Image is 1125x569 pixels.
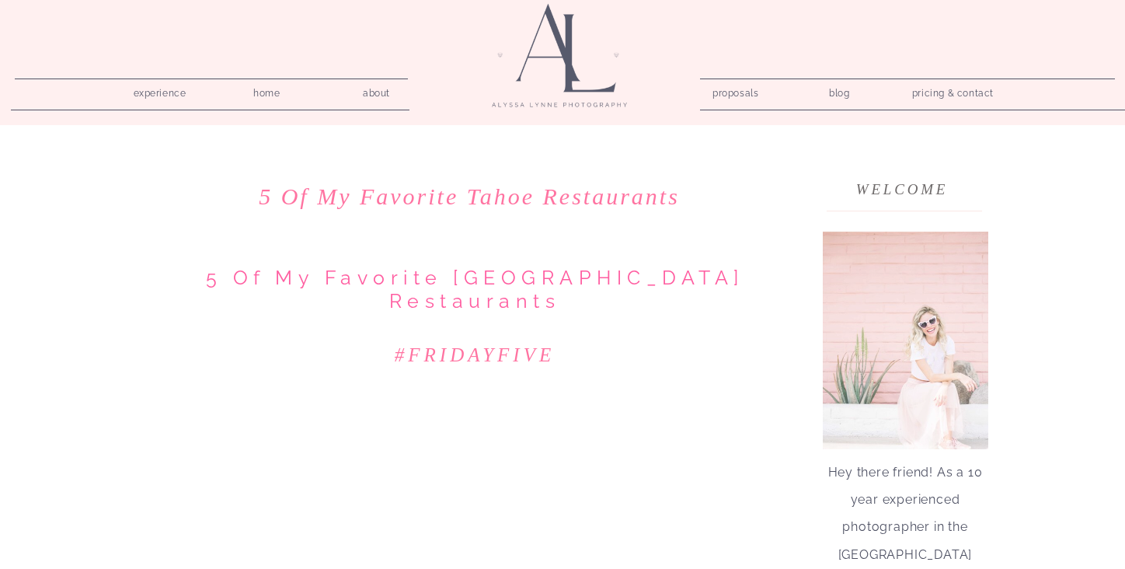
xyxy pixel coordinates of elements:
a: experience [123,83,197,98]
h1: 5 of My favorite [GEOGRAPHIC_DATA] Restaurants [183,266,766,312]
a: proposals [712,83,757,98]
a: blog [817,83,862,98]
h3: welcome [853,176,951,193]
a: pricing & contact [906,83,1000,105]
p: Hey there friend! As a 10 year experienced photographer in the [GEOGRAPHIC_DATA] area, I'm here t... [823,459,987,536]
a: home [245,83,289,98]
a: about [354,83,399,98]
h1: 5 of My favorite Tahoe Restaurants [178,183,761,211]
h2: #FridayFive [183,336,766,375]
